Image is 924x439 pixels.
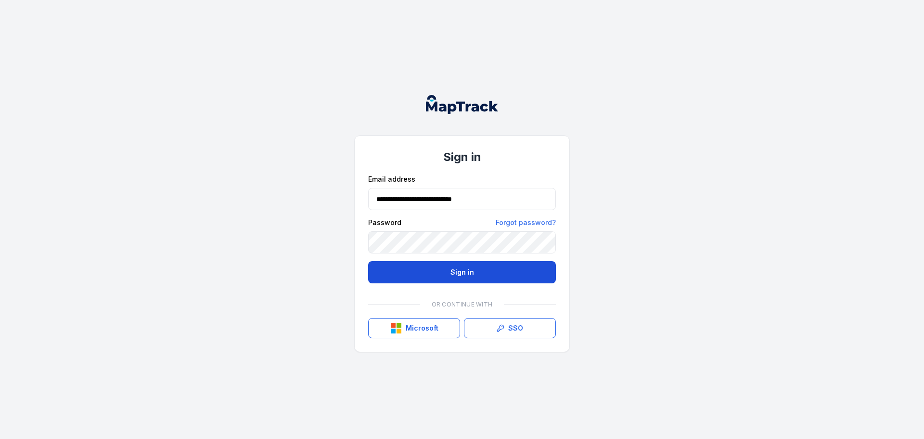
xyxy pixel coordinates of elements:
label: Password [368,218,401,227]
button: Microsoft [368,318,460,338]
div: Or continue with [368,295,556,314]
h1: Sign in [368,149,556,165]
a: Forgot password? [496,218,556,227]
a: SSO [464,318,556,338]
button: Sign in [368,261,556,283]
nav: Global [411,95,513,114]
label: Email address [368,174,415,184]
